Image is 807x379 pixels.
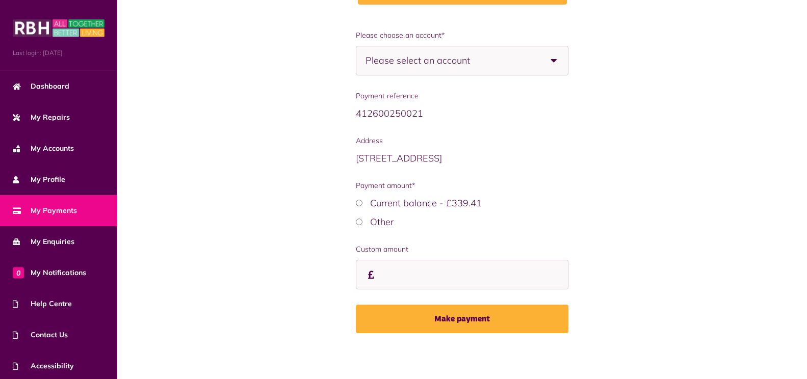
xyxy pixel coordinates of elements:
span: My Repairs [13,112,70,123]
span: Dashboard [13,81,69,92]
span: Address [356,136,569,146]
span: My Profile [13,174,65,185]
span: Payment reference [356,91,569,101]
label: Custom amount [356,244,569,255]
button: Make payment [356,305,569,333]
span: Please select an account [366,46,506,75]
span: Help Centre [13,299,72,309]
span: Last login: [DATE] [13,48,105,58]
span: Please choose an account* [356,30,569,41]
span: 0 [13,267,24,278]
span: My Notifications [13,267,86,278]
span: Payment amount* [356,180,569,191]
span: My Enquiries [13,236,74,247]
span: Accessibility [13,361,74,371]
span: My Accounts [13,143,74,154]
span: [STREET_ADDRESS] [356,152,442,164]
img: MyRBH [13,18,105,38]
label: Other [370,216,394,228]
span: Contact Us [13,330,68,340]
label: Current balance - £339.41 [370,197,482,209]
span: 412600250021 [356,107,423,119]
span: My Payments [13,205,77,216]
